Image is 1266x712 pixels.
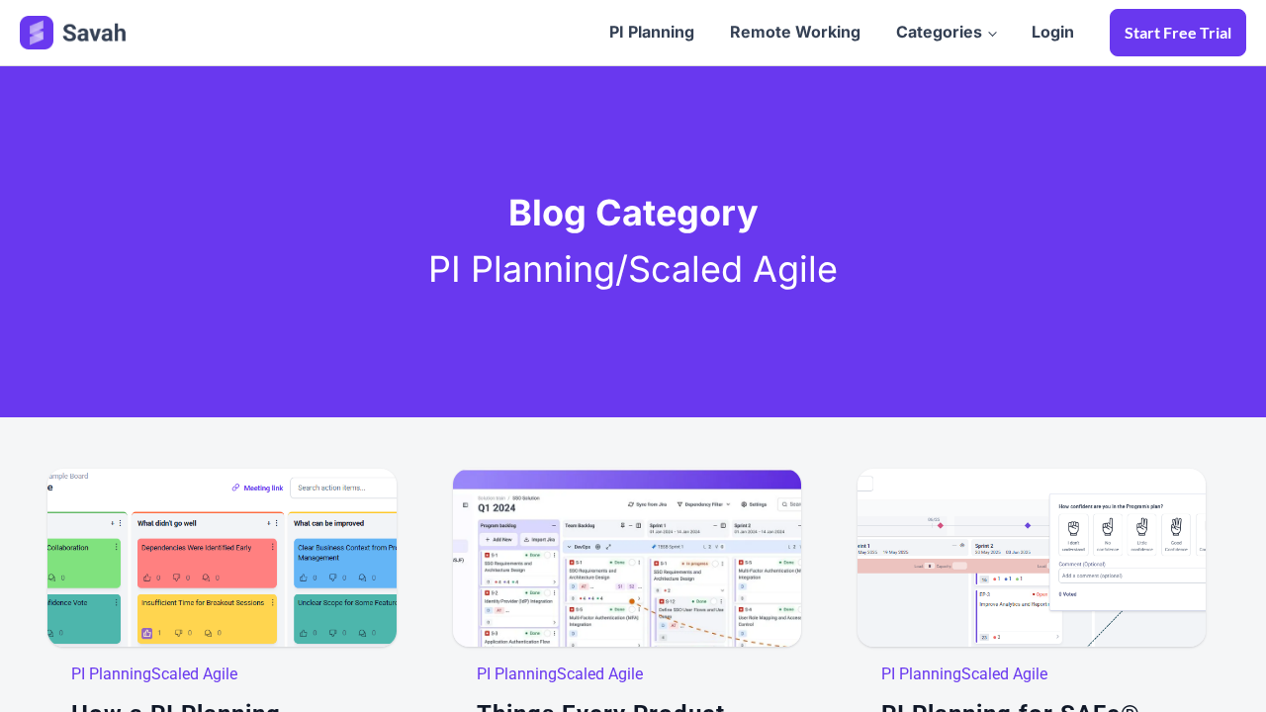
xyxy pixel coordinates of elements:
[1014,2,1092,63] a: Login
[1110,9,1246,56] a: Start Free trial
[71,663,372,684] div: PI PlanningScaled Agile
[20,241,1246,299] span: /
[20,185,1246,299] h1: Blog Category
[881,663,1182,684] div: PI PlanningScaled Agile
[712,2,878,63] a: Remote Working
[878,2,1014,63] a: Categories
[591,2,712,63] a: PI Planning
[628,247,838,291] a: Scaled Agile
[477,663,777,684] div: PI PlanningScaled Agile
[428,247,615,291] a: PI Planning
